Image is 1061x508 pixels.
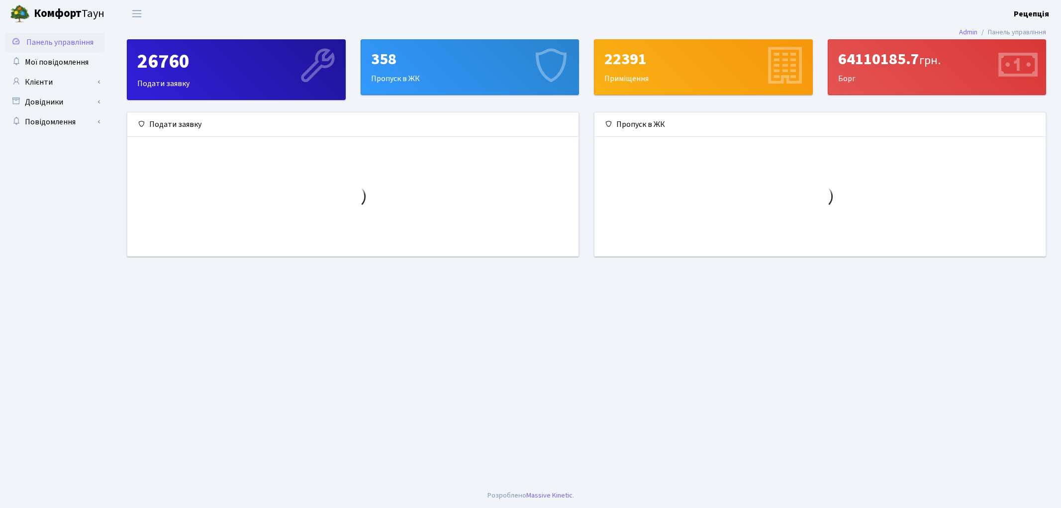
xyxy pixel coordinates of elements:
a: Довідники [5,92,104,112]
a: Admin [959,27,977,37]
div: Розроблено . [487,490,574,501]
div: Борг [828,40,1046,95]
nav: breadcrumb [944,22,1061,43]
div: Приміщення [594,40,812,95]
a: Мої повідомлення [5,52,104,72]
div: 26760 [137,50,335,74]
li: Панель управління [977,27,1046,38]
a: 22391Приміщення [594,39,813,95]
a: Рецепція [1014,8,1049,20]
button: Переключити навігацію [124,5,149,22]
a: Massive Kinetic [526,490,573,501]
div: Пропуск в ЖК [361,40,579,95]
span: грн. [919,52,941,69]
a: Панель управління [5,32,104,52]
img: logo.png [10,4,30,24]
b: Комфорт [34,5,82,21]
div: Подати заявку [127,112,579,137]
div: 22391 [604,50,802,69]
div: 64110185.7 [838,50,1036,69]
span: Мої повідомлення [25,57,89,68]
div: Подати заявку [127,40,345,100]
div: Пропуск в ЖК [594,112,1046,137]
a: 358Пропуск в ЖК [361,39,579,95]
span: Таун [34,5,104,22]
a: Клієнти [5,72,104,92]
div: 358 [371,50,569,69]
b: Рецепція [1014,8,1049,19]
a: 26760Подати заявку [127,39,346,100]
span: Панель управління [26,37,94,48]
a: Повідомлення [5,112,104,132]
